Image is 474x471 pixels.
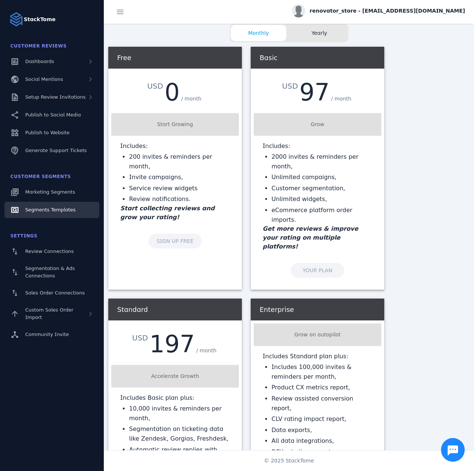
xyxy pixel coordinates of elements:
li: Unlimited campaigns, [271,172,372,182]
img: profile.jpg [292,4,305,17]
span: Setup Review Invitations [25,94,86,100]
button: renovator_store - [EMAIL_ADDRESS][DOMAIN_NAME] [292,4,465,17]
span: Monthly [231,29,286,37]
li: Invite campaigns, [129,172,230,182]
li: CLV rating impact report, [271,414,372,424]
div: USD [132,332,149,343]
span: Marketing Segments [25,189,75,195]
strong: StackTome [24,16,56,23]
li: Product CX metrics report, [271,383,372,392]
span: Custom Sales Order Import [25,307,73,320]
span: Customer Reviews [10,43,67,49]
span: Social Mentions [25,76,63,82]
span: Review Connections [25,248,74,254]
span: Enterprise [260,306,294,313]
li: Includes 100,000 invites & reminders per month, [271,362,372,381]
li: Review assisted conversion report, [271,394,372,413]
span: Segments Templates [25,207,76,213]
em: Start collecting reviews and grow your rating! [120,205,215,221]
div: Grow [257,121,378,128]
div: 97 [299,80,329,104]
li: 2000 invites & reminders per month, [271,152,372,171]
span: Dashboards [25,59,54,64]
span: Standard [117,306,148,313]
div: / month [180,93,203,104]
span: Generate Support Tickets [25,148,87,153]
a: Publish to Social Media [4,107,99,123]
span: Customer Segments [10,174,71,179]
div: / month [195,345,218,356]
div: USD [282,80,300,92]
span: Publish to Website [25,130,69,135]
span: Basic [260,54,277,62]
li: Service review widgets [129,184,230,193]
li: Review notifications. [129,194,230,204]
span: Settings [10,233,37,238]
li: Automatic review replies with ChatGPT AI, [129,445,230,464]
div: 197 [149,332,195,356]
div: 0 [165,80,180,104]
span: © 2025 StackTome [264,457,314,465]
a: Community Invite [4,326,99,343]
li: Data exports, [271,425,372,435]
li: DFY priority support. [271,447,372,457]
a: Sales Order Connections [4,285,99,301]
span: Free [117,54,131,62]
div: USD [147,80,165,92]
p: Includes: [120,142,230,151]
a: Marketing Segments [4,184,99,200]
span: Segmentation & Ads Connections [25,266,75,279]
div: Accelerate Growth [114,372,236,380]
div: Grow on autopilot [257,331,378,339]
span: Publish to Social Media [25,112,81,118]
p: Includes Basic plan plus: [120,393,230,402]
a: Segments Templates [4,202,99,218]
em: Get more reviews & improve your rating on multiple platforms! [263,225,358,250]
li: Unlimited widgets, [271,194,372,204]
li: eCommerce platform order imports. [271,205,372,224]
div: / month [330,93,353,104]
a: Publish to Website [4,125,99,141]
p: Includes: [263,142,372,151]
a: Generate Support Tickets [4,142,99,159]
p: Includes Standard plan plus: [263,352,372,361]
li: Segmentation on ticketing data like Zendesk, Gorgias, Freshdesk, [129,424,230,443]
a: Review Connections [4,243,99,260]
span: renovator_store - [EMAIL_ADDRESS][DOMAIN_NAME] [310,7,465,15]
img: Logo image [9,12,24,27]
span: Sales Order Connections [25,290,85,296]
span: Community Invite [25,332,69,337]
a: Segmentation & Ads Connections [4,261,99,283]
li: Customer segmentation, [271,184,372,193]
li: All data integrations, [271,436,372,446]
div: Start Growing [114,121,236,128]
span: Yearly [292,29,347,37]
li: 200 invites & reminders per month, [129,152,230,171]
li: 10,000 invites & reminders per month, [129,404,230,423]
